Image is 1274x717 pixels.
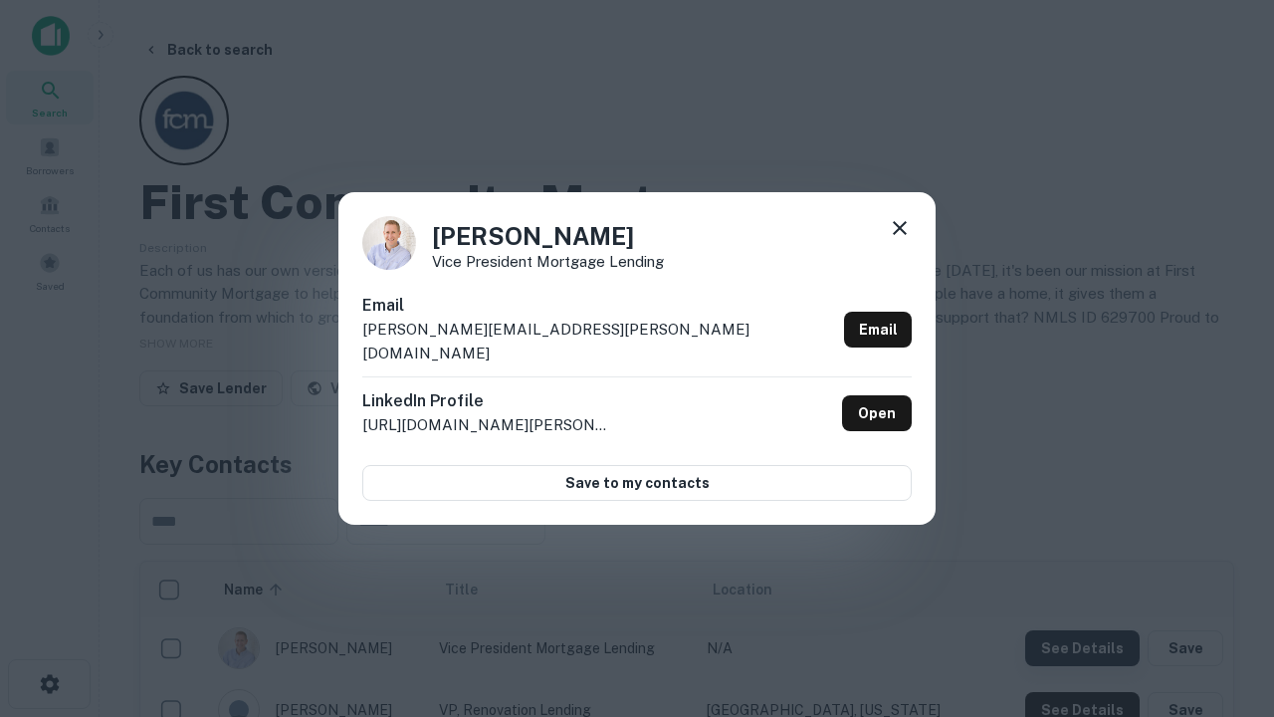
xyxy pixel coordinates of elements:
h6: LinkedIn Profile [362,389,611,413]
h4: [PERSON_NAME] [432,218,664,254]
button: Save to my contacts [362,465,912,501]
p: [PERSON_NAME][EMAIL_ADDRESS][PERSON_NAME][DOMAIN_NAME] [362,318,836,364]
img: 1520878720083 [362,216,416,270]
a: Email [844,312,912,348]
p: [URL][DOMAIN_NAME][PERSON_NAME] [362,413,611,437]
iframe: Chat Widget [1174,494,1274,590]
a: Open [842,395,912,431]
h6: Email [362,294,836,318]
p: Vice President Mortgage Lending [432,254,664,269]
